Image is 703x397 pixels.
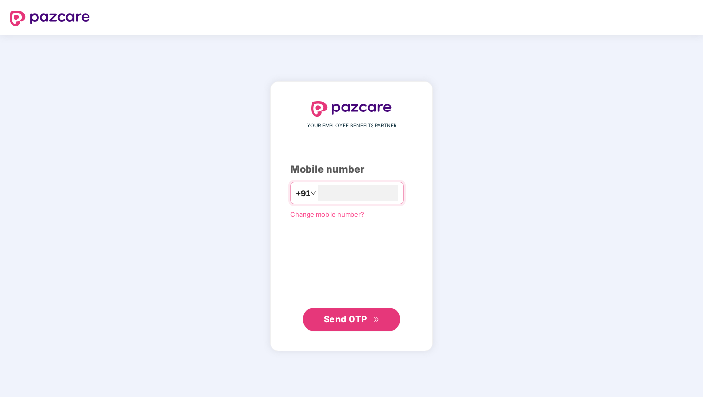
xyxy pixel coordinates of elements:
[307,122,396,130] span: YOUR EMPLOYEE BENEFITS PARTNER
[310,190,316,196] span: down
[290,162,413,177] div: Mobile number
[10,11,90,26] img: logo
[311,101,392,117] img: logo
[324,314,367,324] span: Send OTP
[290,210,364,218] a: Change mobile number?
[296,187,310,199] span: +91
[373,317,380,323] span: double-right
[303,308,400,331] button: Send OTPdouble-right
